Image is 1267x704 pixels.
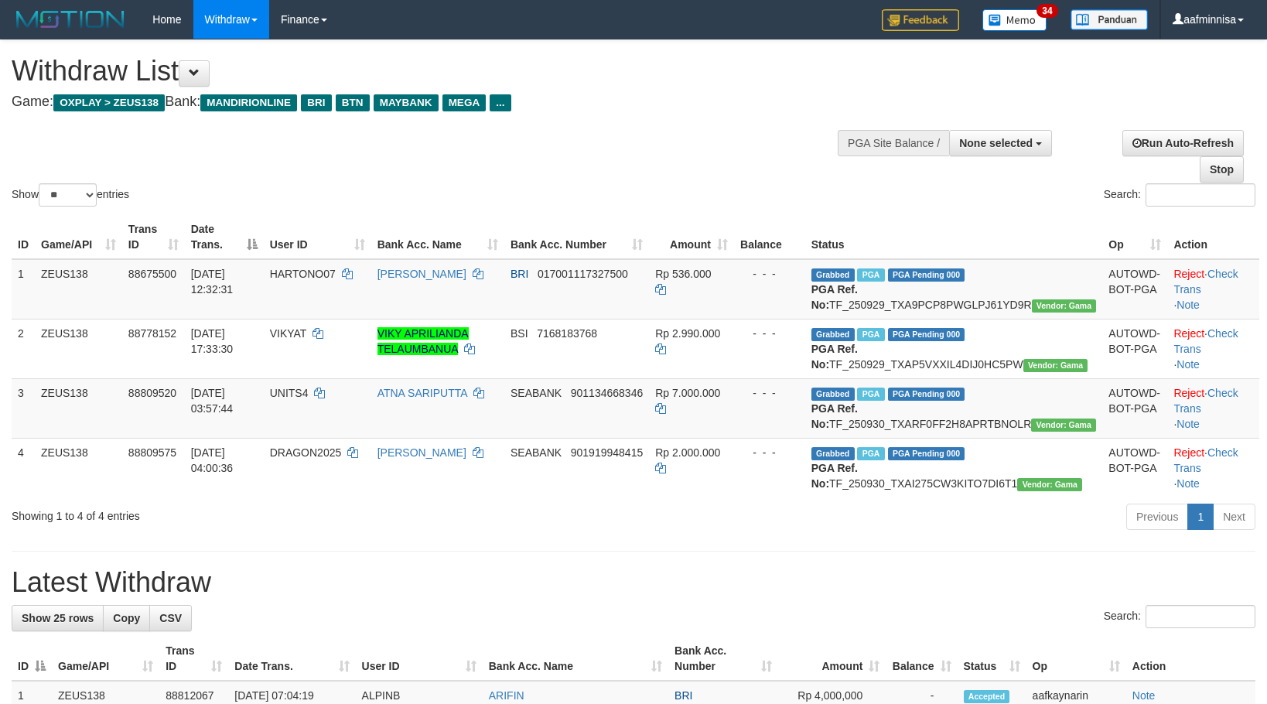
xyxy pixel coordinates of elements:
span: Copy 017001117327500 to clipboard [538,268,628,280]
th: Trans ID: activate to sort column ascending [159,637,228,681]
td: 1 [12,259,35,320]
span: Marked by aafkaynarin [857,447,884,460]
span: PGA Pending [888,268,965,282]
a: Note [1176,477,1200,490]
span: HARTONO07 [270,268,336,280]
td: AUTOWD-BOT-PGA [1102,378,1167,438]
td: TF_250929_TXA9PCP8PWGLPJ61YD9R [805,259,1103,320]
a: [PERSON_NAME] [377,446,466,459]
th: Game/API: activate to sort column ascending [35,215,122,259]
b: PGA Ref. No: [811,462,858,490]
a: [PERSON_NAME] [377,268,466,280]
td: AUTOWD-BOT-PGA [1102,438,1167,497]
a: 1 [1187,504,1214,530]
div: PGA Site Balance / [838,130,949,156]
td: 3 [12,378,35,438]
td: AUTOWD-BOT-PGA [1102,319,1167,378]
span: Marked by aafkaynarin [857,388,884,401]
a: CSV [149,605,192,631]
div: - - - [740,445,799,460]
a: Check Trans [1173,446,1238,474]
span: Marked by aafchomsokheang [857,328,884,341]
th: User ID: activate to sort column ascending [356,637,483,681]
div: Showing 1 to 4 of 4 entries [12,502,517,524]
div: - - - [740,326,799,341]
label: Search: [1104,605,1255,628]
b: PGA Ref. No: [811,283,858,311]
span: Copy [113,612,140,624]
th: Op: activate to sort column ascending [1026,637,1126,681]
a: Note [1176,418,1200,430]
span: Rp 2.990.000 [655,327,720,340]
span: Grabbed [811,268,855,282]
span: PGA Pending [888,388,965,401]
label: Search: [1104,183,1255,207]
td: · · [1167,319,1259,378]
td: ZEUS138 [35,378,122,438]
span: Grabbed [811,447,855,460]
span: 88809575 [128,446,176,459]
th: Balance: activate to sort column ascending [886,637,957,681]
td: ZEUS138 [35,259,122,320]
td: TF_250929_TXAP5VXXIL4DIJ0HC5PW [805,319,1103,378]
th: Bank Acc. Number: activate to sort column ascending [504,215,649,259]
th: Status: activate to sort column ascending [958,637,1026,681]
th: ID: activate to sort column descending [12,637,52,681]
a: Reject [1173,387,1204,399]
span: UNITS4 [270,387,309,399]
a: Check Trans [1173,327,1238,355]
span: BRI [674,689,692,702]
th: Balance [734,215,805,259]
a: Note [1176,299,1200,311]
span: MEGA [442,94,487,111]
td: 2 [12,319,35,378]
a: Show 25 rows [12,605,104,631]
span: VIKYAT [270,327,306,340]
span: BRI [511,268,528,280]
span: 88809520 [128,387,176,399]
span: Rp 2.000.000 [655,446,720,459]
h1: Latest Withdraw [12,567,1255,598]
a: Stop [1200,156,1244,183]
th: Date Trans.: activate to sort column descending [185,215,264,259]
span: MAYBANK [374,94,439,111]
div: - - - [740,266,799,282]
b: PGA Ref. No: [811,343,858,371]
a: ATNA SARIPUTTA [377,387,467,399]
td: TF_250930_TXARF0FF2H8APRTBNOLR [805,378,1103,438]
th: Action [1126,637,1255,681]
a: Check Trans [1173,268,1238,296]
th: Amount: activate to sort column ascending [778,637,886,681]
span: Grabbed [811,388,855,401]
h4: Game: Bank: [12,94,829,110]
th: User ID: activate to sort column ascending [264,215,371,259]
th: ID [12,215,35,259]
span: [DATE] 04:00:36 [191,446,234,474]
a: Next [1213,504,1255,530]
span: OXPLAY > ZEUS138 [53,94,165,111]
td: · · [1167,378,1259,438]
span: Rp 7.000.000 [655,387,720,399]
td: · · [1167,259,1259,320]
button: None selected [949,130,1052,156]
input: Search: [1146,183,1255,207]
a: Reject [1173,446,1204,459]
span: ... [490,94,511,111]
span: SEABANK [511,387,562,399]
span: 88778152 [128,327,176,340]
th: Date Trans.: activate to sort column ascending [228,637,355,681]
span: [DATE] 12:32:31 [191,268,234,296]
span: Show 25 rows [22,612,94,624]
span: CSV [159,612,182,624]
span: [DATE] 03:57:44 [191,387,234,415]
th: Bank Acc. Name: activate to sort column ascending [483,637,668,681]
span: SEABANK [511,446,562,459]
span: Vendor URL: https://trx31.1velocity.biz [1017,478,1082,491]
span: 34 [1036,4,1057,18]
span: Grabbed [811,328,855,341]
span: Copy 7168183768 to clipboard [537,327,597,340]
span: BRI [301,94,331,111]
th: Amount: activate to sort column ascending [649,215,734,259]
th: Status [805,215,1103,259]
a: VIKY APRILIANDA TELAUMBANUA [377,327,469,355]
